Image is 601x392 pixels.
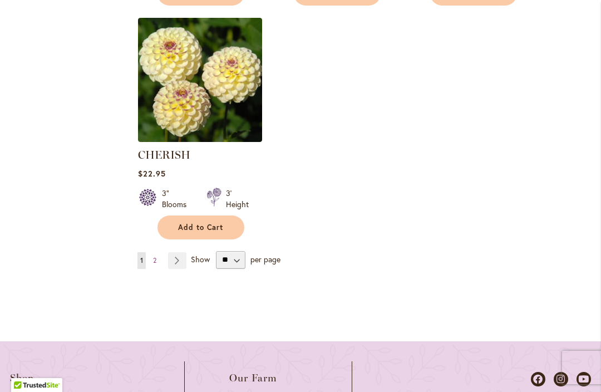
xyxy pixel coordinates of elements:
div: 3" Blooms [162,188,193,210]
button: Add to Cart [157,215,244,239]
span: 2 [153,256,156,264]
a: CHERISH [138,134,262,144]
a: CHERISH [138,148,190,161]
a: Dahlias on Instagram [554,372,568,386]
span: Our Farm [229,373,277,384]
a: Dahlias on Facebook [531,372,545,386]
span: per page [250,253,280,264]
img: CHERISH [138,18,262,142]
a: 2 [150,252,159,269]
span: Show [191,253,210,264]
span: 1 [140,256,143,264]
span: $22.95 [138,168,166,179]
span: Add to Cart [178,223,224,232]
div: 3' Height [226,188,249,210]
iframe: Launch Accessibility Center [8,352,40,384]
